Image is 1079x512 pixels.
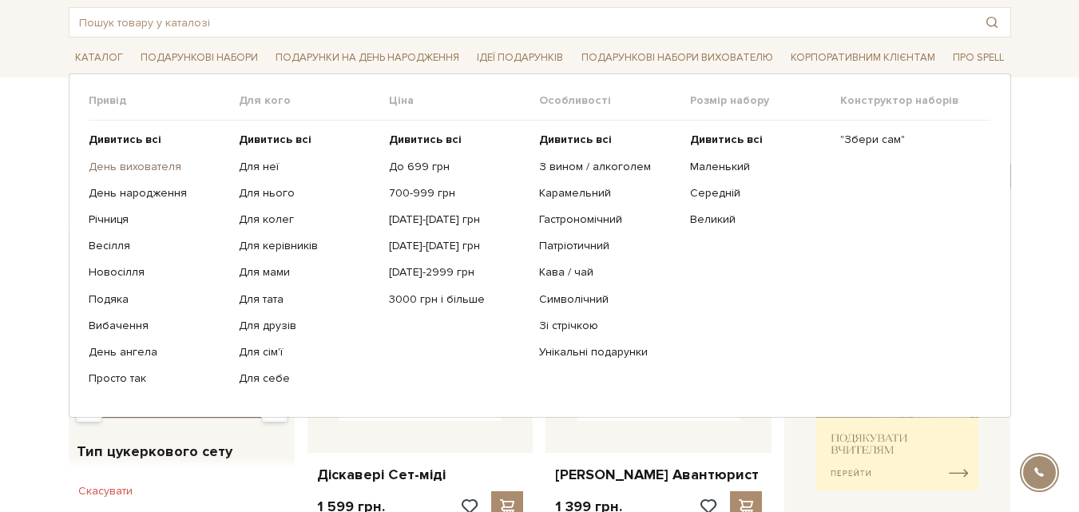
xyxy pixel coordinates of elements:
span: Ціна [389,93,539,108]
a: Для нього [239,186,377,200]
span: Тип цукеркового сету [77,441,232,462]
a: Дивитись всі [89,133,227,147]
a: [DATE]-2999 грн [389,265,527,280]
a: Зі стрічкою [539,319,677,333]
a: Патріотичний [539,239,677,253]
a: Дивитись всі [690,133,828,147]
a: Дивитись всі [389,133,527,147]
a: Кава / чай [539,265,677,280]
a: Для сім'ї [239,345,377,359]
b: Дивитись всі [690,133,763,146]
a: Для колег [239,212,377,227]
input: Пошук товару у каталозі [69,8,974,37]
span: Розмір набору [690,93,840,108]
a: Подарункові набори вихователю [575,44,779,71]
a: Просто так [89,371,227,386]
b: Дивитись всі [89,133,161,146]
a: Діскавері Сет-міді [317,466,524,484]
a: Дивитись всі [239,133,377,147]
a: Подарунки на День народження [269,46,466,70]
button: Скасувати [69,478,142,504]
a: Подарункові набори [134,46,264,70]
a: Новосілля [89,265,227,280]
a: Унікальні подарунки [539,345,677,359]
span: Конструктор наборів [840,93,990,108]
div: Max [261,400,288,423]
a: Для тата [239,292,377,307]
b: Дивитись всі [539,133,612,146]
a: Для себе [239,371,377,386]
button: Пошук товару у каталозі [974,8,1010,37]
a: 3000 грн і більше [389,292,527,307]
a: 700-999 грн [389,186,527,200]
a: Для мами [239,265,377,280]
a: Для керівників [239,239,377,253]
a: День вихователя [89,160,227,174]
a: День ангела [89,345,227,359]
a: Подяка [89,292,227,307]
span: Особливості [539,93,689,108]
a: День народження [89,186,227,200]
a: Весілля [89,239,227,253]
a: Вибачення [89,319,227,333]
a: Корпоративним клієнтам [784,44,942,71]
a: Про Spell [946,46,1010,70]
a: Каталог [69,46,129,70]
div: Min [75,400,102,423]
a: Карамельний [539,186,677,200]
a: [DATE]-[DATE] грн [389,239,527,253]
a: Дивитись всі [539,133,677,147]
a: "Збери сам" [840,133,978,147]
a: [PERSON_NAME] Авантюрист [555,466,762,484]
a: Маленький [690,160,828,174]
a: З вином / алкоголем [539,160,677,174]
a: Для друзів [239,319,377,333]
a: Символічний [539,292,677,307]
a: До 699 грн [389,160,527,174]
a: Середній [690,186,828,200]
a: Гастрономічний [539,212,677,227]
a: Великий [690,212,828,227]
span: Привід [89,93,239,108]
span: Для кого [239,93,389,108]
b: Дивитись всі [389,133,462,146]
a: Річниця [89,212,227,227]
b: Дивитись всі [239,133,311,146]
a: Для неї [239,160,377,174]
a: [DATE]-[DATE] грн [389,212,527,227]
div: Каталог [69,73,1011,418]
a: Ідеї подарунків [470,46,569,70]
